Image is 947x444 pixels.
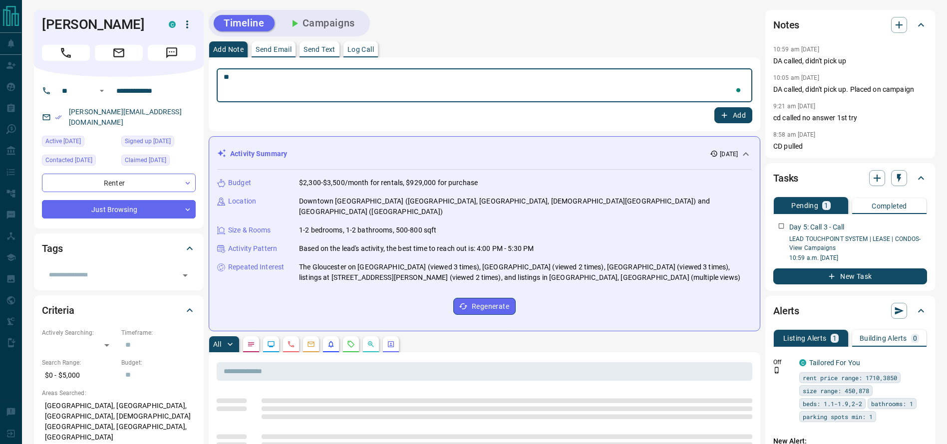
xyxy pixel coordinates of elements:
a: Tailored For You [809,359,860,367]
p: Off [773,358,793,367]
p: Actively Searching: [42,328,116,337]
p: Activity Summary [230,149,287,159]
div: Renter [42,174,196,192]
span: beds: 1.1-1.9,2-2 [803,399,862,409]
p: DA called, didn't pick up [773,56,927,66]
p: The Gloucester on [GEOGRAPHIC_DATA] (viewed 3 times), [GEOGRAPHIC_DATA] (viewed 2 times), [GEOGRA... [299,262,752,283]
p: Timeframe: [121,328,196,337]
svg: Emails [307,340,315,348]
div: Sun Nov 08 2020 [121,136,196,150]
h2: Alerts [773,303,799,319]
p: Size & Rooms [228,225,271,235]
span: Claimed [DATE] [125,155,166,165]
div: Notes [773,13,927,37]
button: Regenerate [453,298,516,315]
p: Completed [872,203,907,210]
p: 8:58 am [DATE] [773,131,816,138]
svg: Agent Actions [387,340,395,348]
p: Location [228,196,256,207]
span: Message [148,45,196,61]
p: Day 5: Call 3 - Call [789,222,845,232]
h2: Tags [42,240,62,256]
div: Fri Oct 10 2025 [42,136,116,150]
p: Listing Alerts [783,335,827,342]
p: Log Call [347,46,374,53]
p: Areas Searched: [42,389,196,398]
p: Search Range: [42,358,116,367]
h2: Criteria [42,302,74,318]
span: Call [42,45,90,61]
p: 0 [913,335,917,342]
svg: Email Verified [55,114,62,121]
h1: [PERSON_NAME] [42,16,154,32]
span: bathrooms: 1 [871,399,913,409]
p: Downtown [GEOGRAPHIC_DATA] ([GEOGRAPHIC_DATA], [GEOGRAPHIC_DATA], [DEMOGRAPHIC_DATA][GEOGRAPHIC_D... [299,196,752,217]
button: Add [714,107,752,123]
p: Add Note [213,46,244,53]
p: 10:59 am [DATE] [773,46,819,53]
button: Open [96,85,108,97]
span: Active [DATE] [45,136,81,146]
p: 1-2 bedrooms, 1-2 bathrooms, 500-800 sqft [299,225,436,235]
p: Budget: [121,358,196,367]
p: 9:21 am [DATE] [773,103,816,110]
span: Email [95,45,143,61]
h2: Notes [773,17,799,33]
div: condos.ca [799,359,806,366]
p: 10:59 a.m. [DATE] [789,253,927,262]
svg: Requests [347,340,355,348]
svg: Notes [247,340,255,348]
div: Alerts [773,299,927,323]
p: All [213,341,221,348]
p: 1 [833,335,837,342]
p: Repeated Interest [228,262,284,272]
div: condos.ca [169,21,176,28]
div: Fri Jul 11 2025 [121,155,196,169]
p: Building Alerts [860,335,907,342]
span: parking spots min: 1 [803,412,873,422]
a: LEAD TOUCHPOINT SYSTEM | LEASE | CONDOS- View Campaigns [789,235,921,251]
button: Campaigns [279,15,365,31]
span: Contacted [DATE] [45,155,92,165]
a: [PERSON_NAME][EMAIL_ADDRESS][DOMAIN_NAME] [69,108,182,126]
span: rent price range: 1710,3850 [803,373,897,383]
p: DA called, didn't pick up. Placed on campaign [773,84,927,95]
div: Sat Oct 11 2025 [42,155,116,169]
h2: Tasks [773,170,798,186]
p: Activity Pattern [228,243,277,254]
div: Activity Summary[DATE] [217,145,752,163]
span: Signed up [DATE] [125,136,171,146]
p: cd called no answer 1st try [773,113,927,123]
p: 10:05 am [DATE] [773,74,819,81]
div: Just Browsing [42,200,196,219]
p: 1 [824,202,828,209]
button: New Task [773,268,927,284]
p: Send Email [256,46,292,53]
p: $0 - $5,000 [42,367,116,384]
svg: Lead Browsing Activity [267,340,275,348]
p: Pending [791,202,818,209]
svg: Opportunities [367,340,375,348]
p: CD pulled [773,141,927,152]
svg: Calls [287,340,295,348]
p: Budget [228,178,251,188]
button: Timeline [214,15,275,31]
p: [DATE] [720,150,738,159]
div: Tags [42,236,196,260]
p: Send Text [304,46,335,53]
textarea: To enrich screen reader interactions, please activate Accessibility in Grammarly extension settings [224,73,745,98]
svg: Push Notification Only [773,367,780,374]
button: Open [178,268,192,282]
svg: Listing Alerts [327,340,335,348]
span: size range: 450,878 [803,386,869,396]
p: Based on the lead's activity, the best time to reach out is: 4:00 PM - 5:30 PM [299,243,534,254]
p: $2,300-$3,500/month for rentals, $929,000 for purchase [299,178,478,188]
div: Tasks [773,166,927,190]
div: Criteria [42,298,196,322]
